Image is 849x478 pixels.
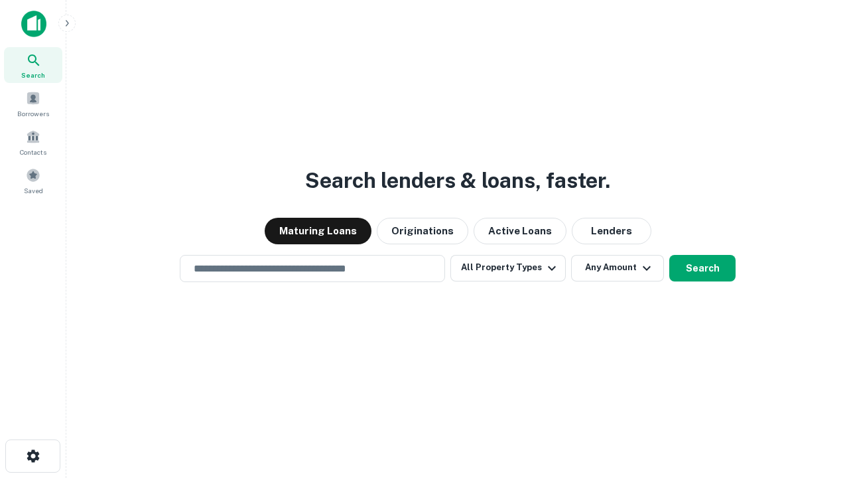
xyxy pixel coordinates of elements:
[572,218,651,244] button: Lenders
[377,218,468,244] button: Originations
[21,70,45,80] span: Search
[24,185,43,196] span: Saved
[305,165,610,197] h3: Search lenders & loans, faster.
[571,255,664,281] button: Any Amount
[783,372,849,436] iframe: Chat Widget
[21,11,46,37] img: capitalize-icon.png
[20,147,46,157] span: Contacts
[4,163,62,199] a: Saved
[4,86,62,121] a: Borrowers
[4,47,62,83] a: Search
[474,218,566,244] button: Active Loans
[669,255,736,281] button: Search
[265,218,371,244] button: Maturing Loans
[450,255,566,281] button: All Property Types
[17,108,49,119] span: Borrowers
[4,124,62,160] a: Contacts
